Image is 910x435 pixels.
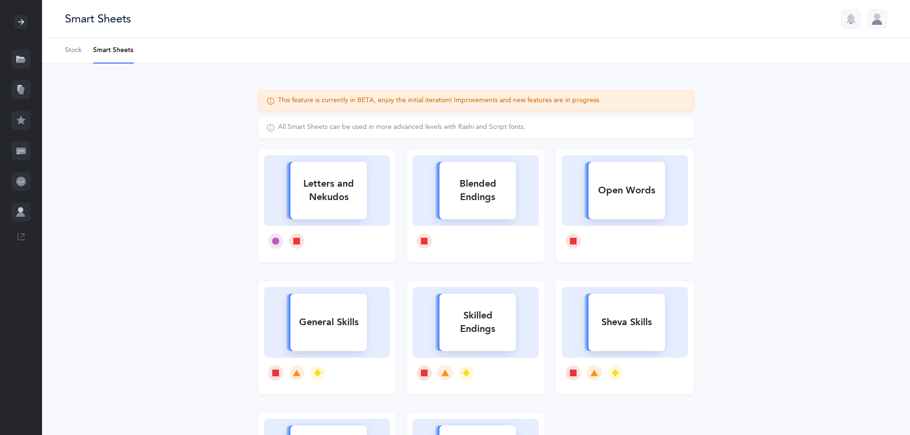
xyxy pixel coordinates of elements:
div: Open Words [589,178,665,203]
div: Letters and Nekudos [290,171,367,210]
div: Skilled Endings [439,303,516,341]
div: Sheva Skills [589,310,665,335]
div: This feature is currently in BETA, enjoy the initial iteration! Improvements and new features are... [278,96,601,106]
div: Smart Sheets [65,11,131,27]
span: Stock [65,46,82,55]
div: Blended Endings [439,171,516,210]
div: General Skills [290,310,367,335]
div: All Smart Sheets can be used in more advanced levels with Rashi and Script fonts. [278,123,525,132]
